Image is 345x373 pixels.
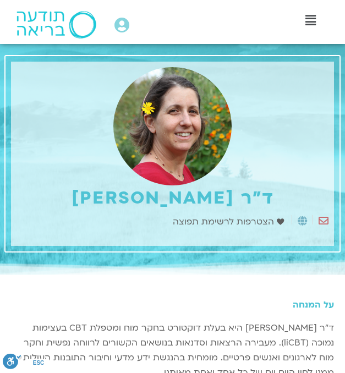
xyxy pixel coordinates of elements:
[173,215,287,229] a: הצטרפות לרשימת תפוצה
[17,11,96,39] img: תודעה בריאה
[11,300,334,310] h5: על המנחה
[17,188,328,209] h1: ד"ר [PERSON_NAME]
[173,215,277,229] span: הצטרפות לרשימת תפוצה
